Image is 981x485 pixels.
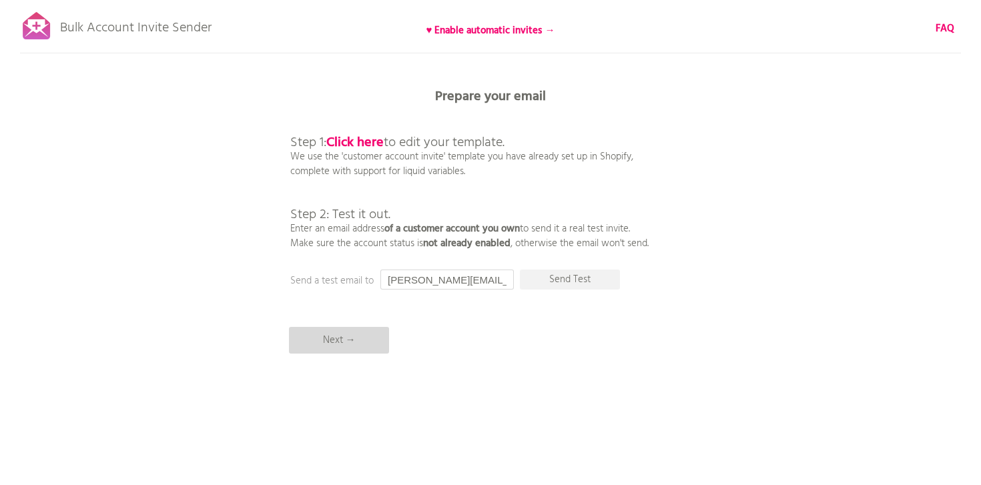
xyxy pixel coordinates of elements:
[326,132,384,153] a: Click here
[290,132,505,153] span: Step 1: to edit your template.
[60,8,212,41] p: Bulk Account Invite Sender
[520,270,620,290] p: Send Test
[435,86,546,107] b: Prepare your email
[423,235,511,252] b: not already enabled
[289,327,389,354] p: Next →
[426,23,555,39] b: ♥ Enable automatic invites →
[290,204,390,225] span: Step 2: Test it out.
[384,221,520,237] b: of a customer account you own
[290,274,557,288] p: Send a test email to
[936,21,954,36] a: FAQ
[936,21,954,37] b: FAQ
[290,107,649,251] p: We use the 'customer account invite' template you have already set up in Shopify, complete with s...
